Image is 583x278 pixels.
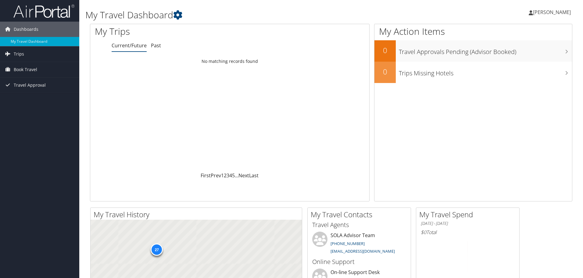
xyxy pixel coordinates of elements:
[374,45,396,56] h2: 0
[85,9,413,21] h1: My Travel Dashboard
[94,209,302,220] h2: My Travel History
[151,42,161,49] a: Past
[399,45,572,56] h3: Travel Approvals Pending (Advisor Booked)
[374,40,572,62] a: 0Travel Approvals Pending (Advisor Booked)
[201,172,211,179] a: First
[374,62,572,83] a: 0Trips Missing Hotels
[374,25,572,38] h1: My Action Items
[13,4,74,18] img: airportal-logo.png
[211,172,221,179] a: Prev
[374,67,396,77] h2: 0
[529,3,577,21] a: [PERSON_NAME]
[112,42,147,49] a: Current/Future
[421,229,515,236] h6: Total
[95,25,249,38] h1: My Trips
[235,172,238,179] span: …
[249,172,259,179] a: Last
[421,221,515,226] h6: [DATE] - [DATE]
[419,209,519,220] h2: My Travel Spend
[221,172,224,179] a: 1
[421,229,426,236] span: $0
[312,258,406,266] h3: Online Support
[227,172,229,179] a: 3
[14,46,24,62] span: Trips
[311,209,411,220] h2: My Travel Contacts
[229,172,232,179] a: 4
[399,66,572,78] h3: Trips Missing Hotels
[14,78,46,93] span: Travel Approval
[331,248,395,254] a: [EMAIL_ADDRESS][DOMAIN_NAME]
[331,241,365,246] a: [PHONE_NUMBER]
[238,172,249,179] a: Next
[312,221,406,229] h3: Travel Agents
[533,9,571,16] span: [PERSON_NAME]
[90,56,369,67] td: No matching records found
[232,172,235,179] a: 5
[224,172,227,179] a: 2
[14,62,37,77] span: Book Travel
[309,232,409,257] li: SOLA Advisor Team
[14,22,38,37] span: Dashboards
[151,244,163,256] div: 27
